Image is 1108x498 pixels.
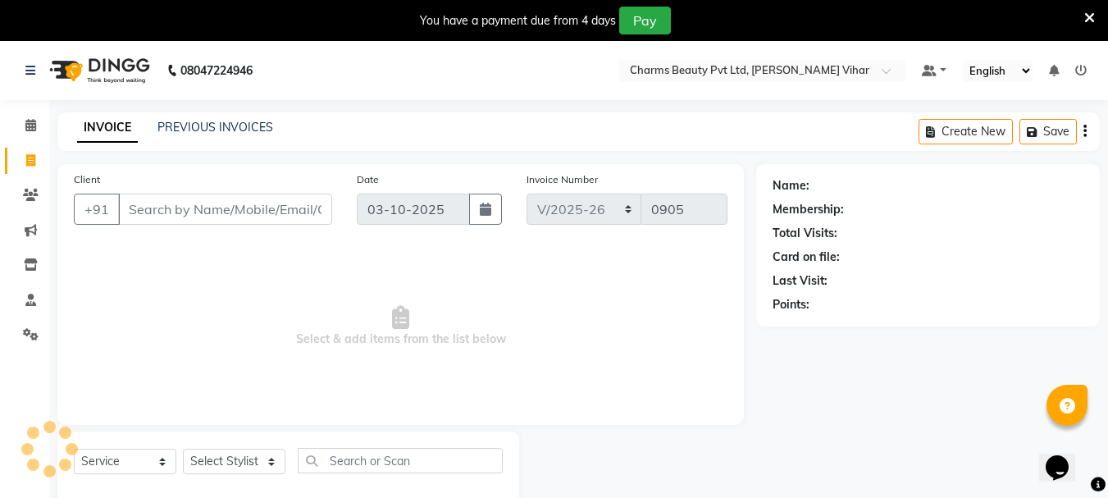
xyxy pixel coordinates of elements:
[773,201,844,218] div: Membership:
[919,119,1013,144] button: Create New
[773,272,828,290] div: Last Visit:
[118,194,332,225] input: Search by Name/Mobile/Email/Code
[420,12,616,30] div: You have a payment due from 4 days
[74,172,100,187] label: Client
[1039,432,1092,482] iframe: chat widget
[773,177,809,194] div: Name:
[77,113,138,143] a: INVOICE
[74,244,727,409] span: Select & add items from the list below
[42,48,154,94] img: logo
[180,48,253,94] b: 08047224946
[773,249,840,266] div: Card on file:
[527,172,598,187] label: Invoice Number
[773,296,809,313] div: Points:
[357,172,379,187] label: Date
[619,7,671,34] button: Pay
[298,448,503,473] input: Search or Scan
[157,120,273,135] a: PREVIOUS INVOICES
[74,194,120,225] button: +91
[1019,119,1077,144] button: Save
[773,225,837,242] div: Total Visits:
